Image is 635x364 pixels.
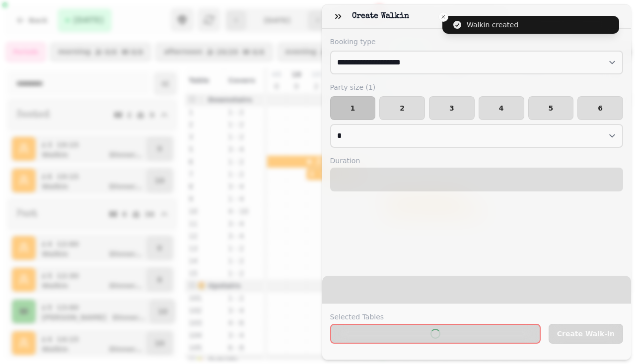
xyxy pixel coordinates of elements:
[528,96,574,120] button: 5
[330,37,624,47] label: Booking type
[352,10,413,22] h3: Create walkin
[388,105,417,112] span: 2
[487,105,516,112] span: 4
[586,105,615,112] span: 6
[330,82,624,92] label: Party size ( 1 )
[330,312,541,322] label: Selected Tables
[379,96,425,120] button: 2
[537,105,565,112] span: 5
[437,105,466,112] span: 3
[479,96,524,120] button: 4
[330,96,376,120] button: 1
[549,324,623,344] button: Create Walk-in
[429,96,475,120] button: 3
[577,96,623,120] button: 6
[330,156,624,166] label: Duration
[339,105,367,112] span: 1
[433,330,437,337] p: ?
[557,330,615,337] span: Create Walk-in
